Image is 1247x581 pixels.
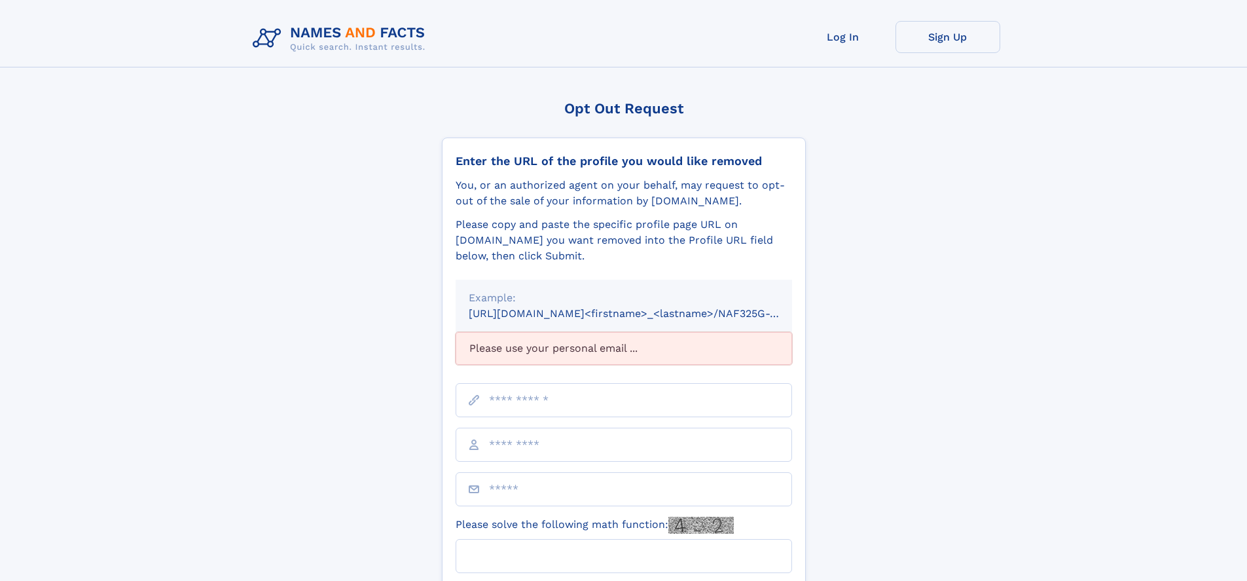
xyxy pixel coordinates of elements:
div: Please use your personal email ... [456,332,792,365]
img: Logo Names and Facts [247,21,436,56]
div: Example: [469,290,779,306]
small: [URL][DOMAIN_NAME]<firstname>_<lastname>/NAF325G-xxxxxxxx [469,307,817,320]
label: Please solve the following math function: [456,517,734,534]
div: Please copy and paste the specific profile page URL on [DOMAIN_NAME] you want removed into the Pr... [456,217,792,264]
a: Log In [791,21,895,53]
div: You, or an authorized agent on your behalf, may request to opt-out of the sale of your informatio... [456,178,792,209]
a: Sign Up [895,21,1000,53]
div: Opt Out Request [442,100,806,117]
div: Enter the URL of the profile you would like removed [456,154,792,168]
